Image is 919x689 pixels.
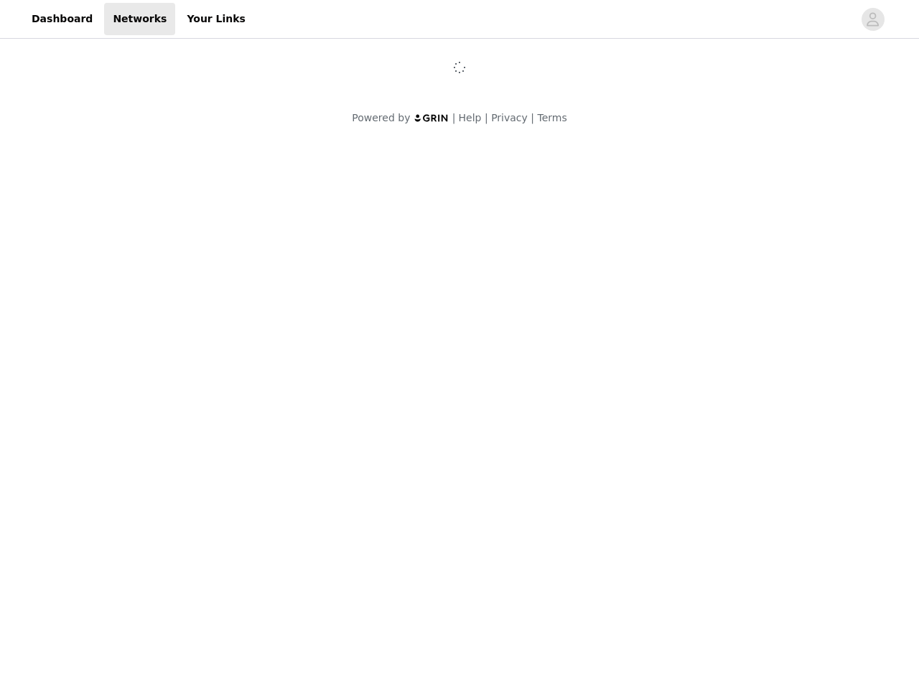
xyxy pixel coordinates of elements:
span: Powered by [352,112,410,123]
div: avatar [866,8,880,31]
a: Privacy [491,112,528,123]
a: Terms [537,112,566,123]
a: Networks [104,3,175,35]
span: | [452,112,456,123]
img: logo [414,113,449,123]
a: Your Links [178,3,254,35]
span: | [531,112,534,123]
span: | [485,112,488,123]
a: Dashboard [23,3,101,35]
a: Help [459,112,482,123]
